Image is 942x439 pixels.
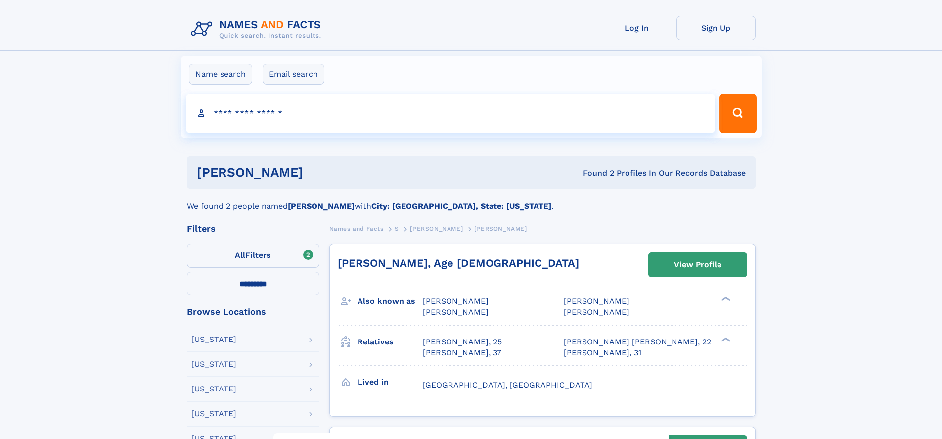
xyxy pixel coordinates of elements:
label: Filters [187,244,319,268]
h3: Also known as [358,293,423,310]
div: ❯ [719,296,731,302]
span: S [395,225,399,232]
div: Filters [187,224,319,233]
b: City: [GEOGRAPHIC_DATA], State: [US_STATE] [371,201,551,211]
span: [PERSON_NAME] [410,225,463,232]
span: [PERSON_NAME] [474,225,527,232]
h1: [PERSON_NAME] [197,166,443,179]
span: [GEOGRAPHIC_DATA], [GEOGRAPHIC_DATA] [423,380,592,390]
a: View Profile [649,253,747,277]
div: ❯ [719,336,731,342]
a: Names and Facts [329,222,384,235]
a: S [395,222,399,235]
div: Found 2 Profiles In Our Records Database [443,168,746,179]
div: View Profile [674,253,721,276]
button: Search Button [719,94,756,133]
div: We found 2 people named with . [187,189,756,212]
div: Browse Locations [187,307,319,316]
input: search input [186,94,716,133]
span: [PERSON_NAME] [564,296,629,306]
span: [PERSON_NAME] [423,296,489,306]
a: [PERSON_NAME], Age [DEMOGRAPHIC_DATA] [338,257,579,269]
a: [PERSON_NAME] [410,222,463,235]
label: Name search [189,64,252,85]
span: [PERSON_NAME] [423,307,489,317]
b: [PERSON_NAME] [288,201,355,211]
span: [PERSON_NAME] [564,307,629,317]
a: Log In [597,16,676,40]
h3: Lived in [358,374,423,390]
a: Sign Up [676,16,756,40]
div: [US_STATE] [191,385,236,393]
div: [US_STATE] [191,360,236,368]
a: [PERSON_NAME], 31 [564,347,641,358]
div: [US_STATE] [191,336,236,343]
a: [PERSON_NAME] [PERSON_NAME], 22 [564,337,711,347]
label: Email search [263,64,324,85]
img: Logo Names and Facts [187,16,329,43]
h3: Relatives [358,334,423,350]
span: All [235,250,245,260]
a: [PERSON_NAME], 25 [423,337,502,347]
div: [US_STATE] [191,410,236,418]
a: [PERSON_NAME], 37 [423,347,501,358]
